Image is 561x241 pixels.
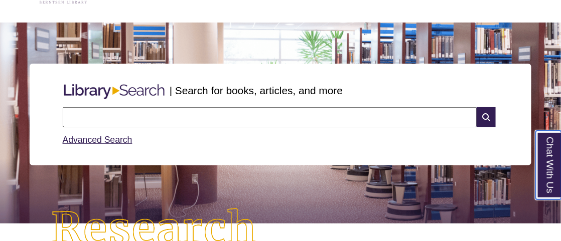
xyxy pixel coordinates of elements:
p: | Search for books, articles, and more [170,83,343,98]
i: Search [477,107,496,127]
img: Libary Search [59,80,170,103]
a: Advanced Search [63,135,132,145]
